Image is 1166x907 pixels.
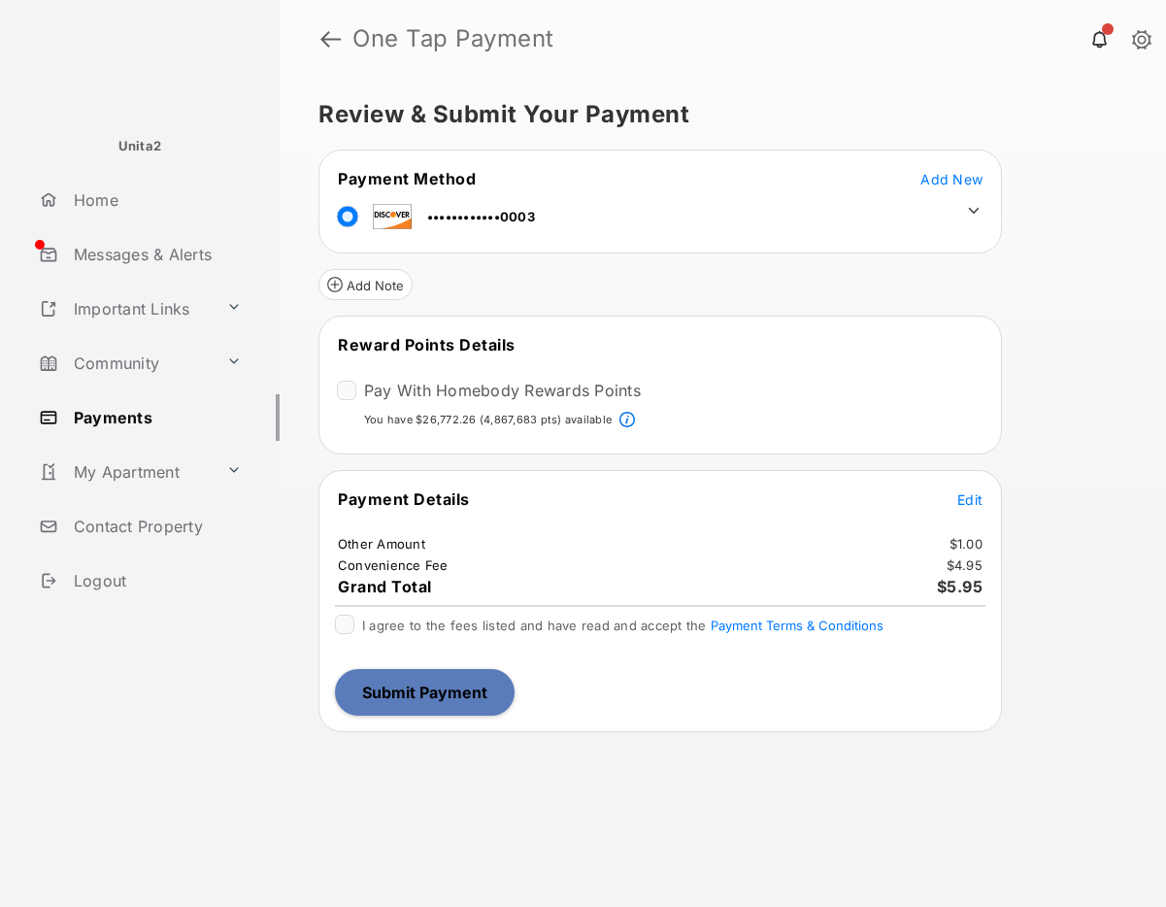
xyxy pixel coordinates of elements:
span: Add New [920,171,983,187]
label: Pay With Homebody Rewards Points [364,381,641,400]
button: Submit Payment [335,669,515,716]
a: Messages & Alerts [31,231,280,278]
strong: One Tap Payment [352,27,554,50]
td: Convenience Fee [337,556,450,574]
td: $4.95 [946,556,983,574]
button: Edit [957,489,983,509]
td: $1.00 [949,535,983,553]
button: Add Note [318,269,413,300]
button: I agree to the fees listed and have read and accept the [711,618,883,633]
span: Reward Points Details [338,335,516,354]
span: I agree to the fees listed and have read and accept the [362,618,883,633]
a: Payments [31,394,280,441]
button: Add New [920,169,983,188]
p: Unita2 [118,137,162,156]
span: Payment Details [338,489,470,509]
span: Payment Method [338,169,476,188]
h5: Review & Submit Your Payment [318,103,1112,126]
a: Contact Property [31,503,280,550]
a: My Apartment [31,449,218,495]
span: $5.95 [937,577,983,596]
td: Other Amount [337,535,426,553]
span: Grand Total [338,577,432,596]
span: ••••••••••••0003 [427,209,535,224]
a: Community [31,340,218,386]
span: Edit [957,491,983,508]
a: Important Links [31,286,218,332]
a: Home [31,177,280,223]
a: Logout [31,557,280,604]
p: You have $26,772.26 (4,867,683 pts) available [364,412,612,428]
